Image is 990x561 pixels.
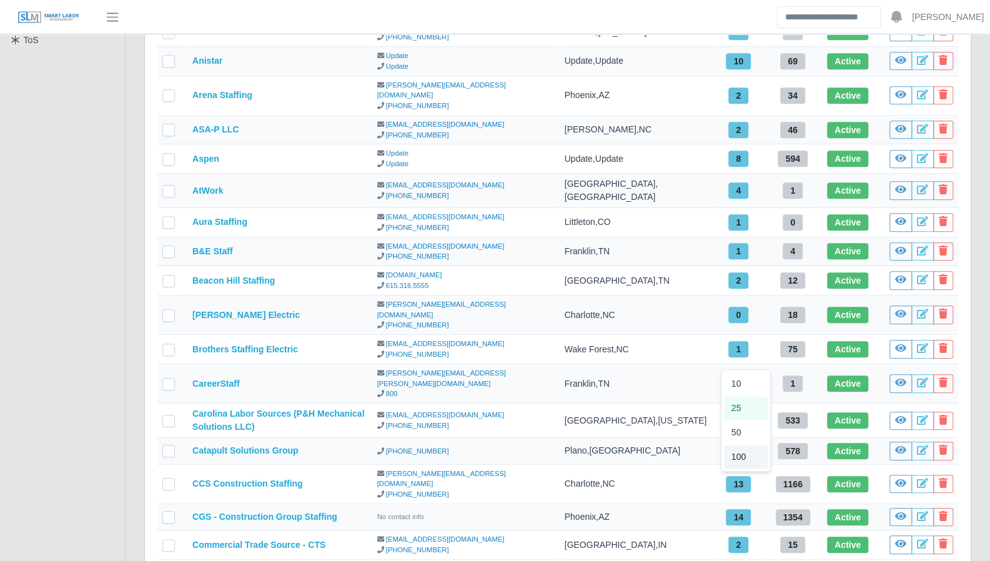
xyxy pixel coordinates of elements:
[386,490,449,498] a: [PHONE_NUMBER]
[595,246,598,256] span: ,
[386,224,449,231] a: [PHONE_NUMBER]
[728,151,748,167] span: 8
[933,181,953,199] button: Delete
[911,374,934,392] a: Edit
[728,87,748,104] span: 2
[192,479,303,489] a: CCS Construction Staffing
[889,213,912,231] a: View
[783,375,803,392] span: 1
[911,305,934,324] a: Edit
[636,124,639,134] span: ,
[933,340,953,358] button: Delete
[889,150,912,168] a: View
[192,344,298,354] a: Brothers Staffing Electric
[386,252,449,260] a: [PHONE_NUMBER]
[192,217,247,227] a: Aura Staffing
[565,377,709,390] div: Franklin TN
[386,447,449,455] a: [PHONE_NUMBER]
[192,276,275,285] a: Beacon Hill Staffing
[780,53,805,69] span: 69
[783,243,803,259] span: 4
[192,310,300,320] a: [PERSON_NAME] Electric
[827,151,868,167] span: Active
[889,475,912,493] a: View
[595,27,598,37] span: ,
[386,33,449,41] a: [PHONE_NUMBER]
[386,131,449,139] a: [PHONE_NUMBER]
[386,340,505,347] a: [EMAIL_ADDRESS][DOMAIN_NAME]
[386,321,449,329] a: [PHONE_NUMBER]
[595,379,598,389] span: ,
[933,305,953,324] button: Delete
[911,121,934,139] a: Edit
[933,412,953,430] button: Delete
[889,271,912,289] a: View
[593,154,595,164] span: ,
[386,192,449,199] a: [PHONE_NUMBER]
[827,214,868,231] span: Active
[565,54,709,67] div: Update Update
[655,276,658,285] span: ,
[827,53,868,69] span: Active
[593,56,595,66] span: ,
[731,402,741,415] span: 25
[386,213,505,221] a: [EMAIL_ADDRESS][DOMAIN_NAME]
[386,52,408,59] a: Update
[783,214,803,231] span: 0
[827,243,868,259] span: Active
[827,182,868,199] span: Active
[776,476,810,492] span: 1166
[192,90,252,100] a: Arena Staffing
[565,414,709,427] div: [GEOGRAPHIC_DATA] [US_STATE]
[731,377,741,390] span: 10
[726,476,751,492] span: 13
[565,274,709,287] div: [GEOGRAPHIC_DATA] TN
[827,509,868,525] span: Active
[889,305,912,324] a: View
[386,390,398,397] a: 800
[728,243,748,259] span: 1
[565,539,709,552] div: [GEOGRAPHIC_DATA] IN
[827,272,868,289] span: Active
[728,272,748,289] span: 2
[889,374,912,392] a: View
[827,307,868,323] span: Active
[565,510,709,524] div: Phoenix AZ
[728,122,748,138] span: 2
[386,422,449,429] a: [PHONE_NUMBER]
[192,124,239,134] a: ASA-P LLC
[780,537,805,553] span: 15
[933,213,953,231] button: Delete
[933,374,953,392] button: Delete
[889,535,912,554] a: View
[596,512,598,522] span: ,
[889,52,912,70] a: View
[827,87,868,104] span: Active
[565,177,709,204] div: [GEOGRAPHIC_DATA] [GEOGRAPHIC_DATA]
[655,540,658,550] span: ,
[911,242,934,261] a: Edit
[386,121,505,128] a: [EMAIL_ADDRESS][DOMAIN_NAME]
[889,412,912,430] a: View
[827,412,868,429] span: Active
[933,508,953,526] button: Delete
[827,443,868,459] span: Active
[933,86,953,104] button: Delete
[911,86,934,104] a: Edit
[780,341,805,357] span: 75
[565,477,709,490] div: Charlotte NC
[565,123,709,136] div: [PERSON_NAME] NC
[780,272,805,289] span: 12
[565,89,709,102] div: Phoenix AZ
[377,470,506,488] a: [PERSON_NAME][EMAIL_ADDRESS][DOMAIN_NAME]
[655,415,658,425] span: ,
[728,537,748,553] span: 2
[565,343,709,356] div: Wake Forest NC
[731,426,741,439] span: 50
[386,535,505,543] a: [EMAIL_ADDRESS][DOMAIN_NAME]
[595,217,598,227] span: ,
[17,11,80,24] img: SLM Logo
[726,53,751,69] span: 10
[827,537,868,553] span: Active
[827,341,868,357] span: Active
